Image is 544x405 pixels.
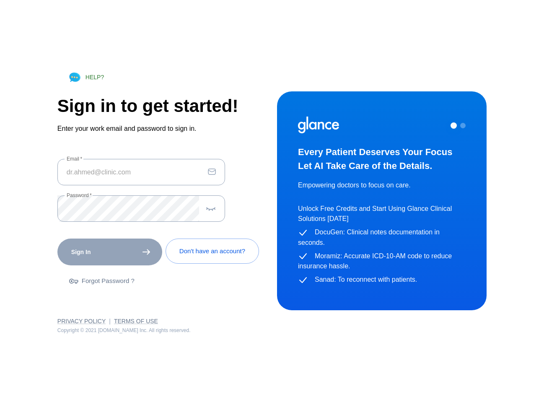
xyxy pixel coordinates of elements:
[166,239,259,264] a: Don't have an account?
[298,275,466,285] p: Sanad: To reconnect with patients.
[109,318,111,325] span: |
[114,318,158,325] a: Terms of Use
[298,251,466,272] p: Moramiz: Accurate ICD-10-AM code to reduce insurance hassle.
[298,180,466,190] p: Empowering doctors to focus on care.
[57,318,106,325] a: Privacy Policy
[298,145,466,173] h3: Every Patient Deserves Your Focus Let AI Take Care of the Details.
[57,269,148,293] a: Forgot Password ?
[57,159,205,185] input: dr.ahmed@clinic.com
[57,327,191,333] span: Copyright © 2021 [DOMAIN_NAME] Inc. All rights reserved.
[67,70,82,85] img: Chat Support
[57,96,267,116] h1: Sign in to get started!
[298,204,466,224] p: Unlock Free Credits and Start Using Glance Clinical Solutions [DATE]
[298,227,466,248] p: DocuGen: Clinical notes documentation in seconds.
[57,67,114,88] a: HELP?
[57,124,267,134] p: Enter your work email and password to sign in.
